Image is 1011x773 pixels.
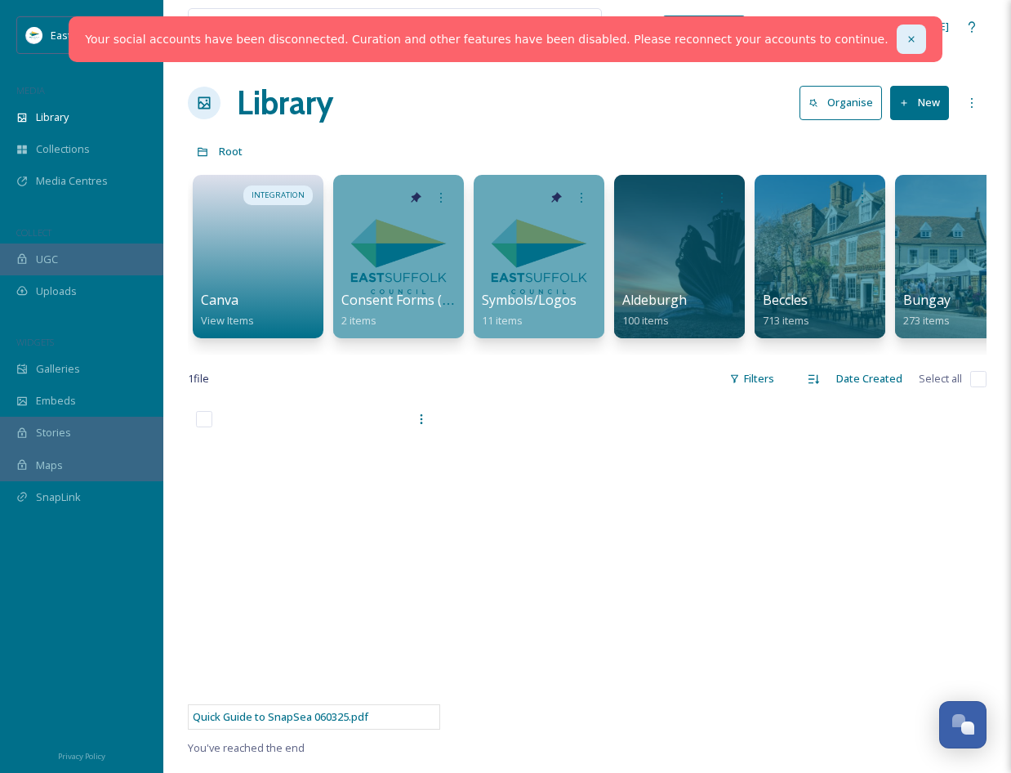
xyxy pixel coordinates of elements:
[622,293,687,328] a: Aldeburgh100 items
[763,293,809,328] a: Beccles713 items
[482,291,577,309] span: Symbols/Logos
[939,701,987,748] button: Open Chat
[36,393,76,409] span: Embeds
[36,284,77,299] span: Uploads
[219,141,243,161] a: Root
[85,31,888,48] a: Your social accounts have been disconnected. Curation and other features have been disabled. Plea...
[919,371,962,386] span: Select all
[201,291,238,309] span: Canva
[482,313,523,328] span: 11 items
[26,27,42,43] img: ESC%20Logo.png
[341,293,505,328] a: Consent Forms (Template)2 items
[497,11,593,42] a: View all files
[252,190,305,201] span: INTEGRATION
[721,363,782,395] div: Filters
[841,11,957,42] a: [PERSON_NAME]
[763,313,809,328] span: 713 items
[763,291,808,309] span: Beccles
[828,363,911,395] div: Date Created
[188,371,209,386] span: 1 file
[58,745,105,765] a: Privacy Policy
[36,489,81,505] span: SnapLink
[16,226,51,239] span: COLLECT
[16,84,45,96] span: MEDIA
[663,16,745,38] a: What's New
[36,252,58,267] span: UGC
[903,313,950,328] span: 273 items
[799,86,890,119] a: Organise
[237,78,333,127] a: Library
[622,291,687,309] span: Aldeburgh
[226,9,468,45] input: Search your library
[890,86,949,119] button: New
[16,336,54,348] span: WIDGETS
[36,109,69,125] span: Library
[36,173,108,189] span: Media Centres
[36,458,63,473] span: Maps
[36,141,90,157] span: Collections
[341,313,376,328] span: 2 items
[799,86,882,119] button: Organise
[188,167,328,338] a: INTEGRATIONCanvaView Items
[903,293,951,328] a: Bungay273 items
[188,740,305,755] span: You've reached the end
[193,709,368,724] span: Quick Guide to SnapSea 060325.pdf
[36,425,71,440] span: Stories
[51,27,147,42] span: East Suffolk Council
[219,144,243,159] span: Root
[482,293,577,328] a: Symbols/Logos11 items
[341,291,505,309] span: Consent Forms (Template)
[36,361,80,377] span: Galleries
[622,313,669,328] span: 100 items
[903,291,951,309] span: Bungay
[201,313,254,328] span: View Items
[58,751,105,762] span: Privacy Policy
